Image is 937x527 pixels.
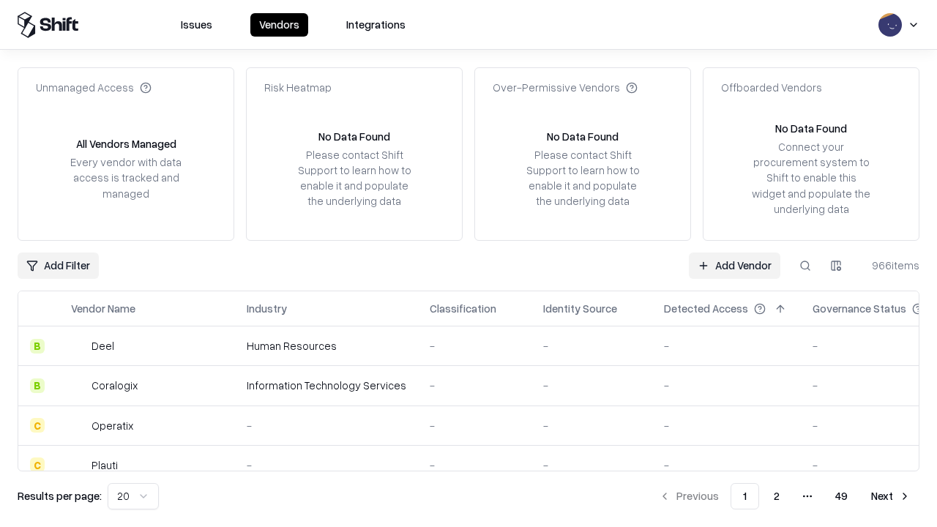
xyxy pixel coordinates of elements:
[71,418,86,433] img: Operatix
[294,147,415,209] div: Please contact Shift Support to learn how to enable it and populate the underlying data
[71,339,86,354] img: Deel
[30,418,45,433] div: C
[775,121,847,136] div: No Data Found
[92,338,114,354] div: Deel
[247,378,406,393] div: Information Technology Services
[664,338,789,354] div: -
[493,80,638,95] div: Over-Permissive Vendors
[430,301,496,316] div: Classification
[92,418,133,433] div: Operatix
[247,338,406,354] div: Human Resources
[76,136,176,152] div: All Vendors Managed
[721,80,822,95] div: Offboarded Vendors
[318,129,390,144] div: No Data Found
[861,258,919,273] div: 966 items
[813,301,906,316] div: Governance Status
[430,418,520,433] div: -
[30,378,45,393] div: B
[547,129,619,144] div: No Data Found
[71,301,135,316] div: Vendor Name
[543,338,641,354] div: -
[247,418,406,433] div: -
[731,483,759,509] button: 1
[65,154,187,201] div: Every vendor with data access is tracked and managed
[543,378,641,393] div: -
[750,139,872,217] div: Connect your procurement system to Shift to enable this widget and populate the underlying data
[664,301,748,316] div: Detected Access
[247,457,406,473] div: -
[664,457,789,473] div: -
[650,483,919,509] nav: pagination
[18,488,102,504] p: Results per page:
[71,457,86,472] img: Plauti
[543,418,641,433] div: -
[862,483,919,509] button: Next
[824,483,859,509] button: 49
[689,253,780,279] a: Add Vendor
[543,457,641,473] div: -
[264,80,332,95] div: Risk Heatmap
[664,418,789,433] div: -
[18,253,99,279] button: Add Filter
[172,13,221,37] button: Issues
[522,147,643,209] div: Please contact Shift Support to learn how to enable it and populate the underlying data
[337,13,414,37] button: Integrations
[71,378,86,393] img: Coralogix
[543,301,617,316] div: Identity Source
[664,378,789,393] div: -
[92,457,118,473] div: Plauti
[247,301,287,316] div: Industry
[430,338,520,354] div: -
[92,378,138,393] div: Coralogix
[762,483,791,509] button: 2
[30,457,45,472] div: C
[250,13,308,37] button: Vendors
[30,339,45,354] div: B
[430,457,520,473] div: -
[430,378,520,393] div: -
[36,80,152,95] div: Unmanaged Access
